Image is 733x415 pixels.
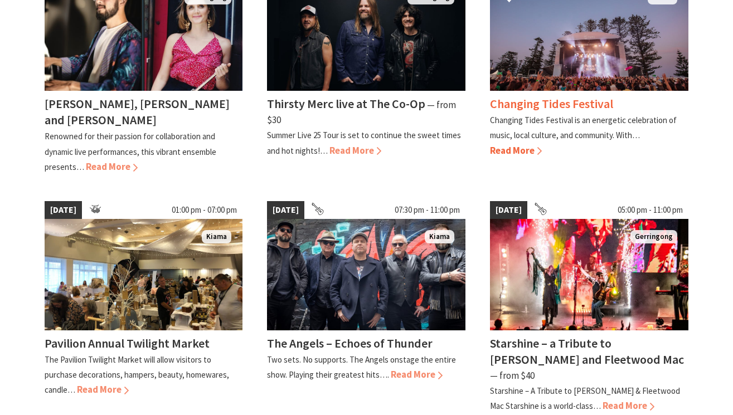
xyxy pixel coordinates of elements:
p: Starshine – A Tribute to [PERSON_NAME] & Fleetwood Mac Starshine is a world-class… [490,385,680,411]
a: [DATE] 07:30 pm - 11:00 pm The Angels Kiama The Angels – Echoes of Thunder Two sets. No supports.... [267,201,465,414]
span: Kiama [202,230,231,244]
p: Two sets. No supports. The Angels onstage the entire show. Playing their greatest hits…. [267,354,456,380]
a: [DATE] 01:00 pm - 07:00 pm Xmas Market Kiama Pavilion Annual Twilight Market The Pavilion Twiligh... [45,201,243,414]
span: [DATE] [490,201,527,219]
h4: Pavilion Annual Twilight Market [45,335,210,351]
span: Read More [77,383,129,396]
span: Read More [391,368,443,380]
h4: Changing Tides Festival [490,96,613,111]
span: Read More [490,144,542,157]
p: Summer Live 25 Tour is set to continue the sweet times and hot nights!… [267,130,461,155]
p: Renowned for their passion for collaboration and dynamic live performances, this vibrant ensemble... [45,131,216,172]
a: [DATE] 05:00 pm - 11:00 pm Starshine Gerringong Starshine – a Tribute to [PERSON_NAME] and Fleetw... [490,201,688,414]
p: Changing Tides Festival is an energetic celebration of music, local culture, and community. With… [490,115,677,140]
h4: Starshine – a Tribute to [PERSON_NAME] and Fleetwood Mac [490,335,684,367]
span: [DATE] [267,201,304,219]
span: Read More [329,144,381,157]
span: 07:30 pm - 11:00 pm [389,201,465,219]
span: Gerringong [630,230,677,244]
span: 01:00 pm - 07:00 pm [166,201,242,219]
span: Read More [86,160,138,173]
span: Read More [603,399,654,412]
h4: The Angels – Echoes of Thunder [267,335,433,351]
span: 05:00 pm - 11:00 pm [612,201,688,219]
span: [DATE] [45,201,82,219]
h4: [PERSON_NAME], [PERSON_NAME] and [PERSON_NAME] [45,96,230,128]
span: Kiama [425,230,454,244]
span: ⁠— from $40 [490,369,535,382]
p: The Pavilion Twilight Market will allow visitors to purchase decorations, hampers, beauty, homewa... [45,354,229,395]
img: Starshine [490,219,688,330]
h4: Thirsty Merc live at The Co-Op [267,96,425,111]
img: Xmas Market [45,219,243,330]
img: The Angels [267,219,465,330]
